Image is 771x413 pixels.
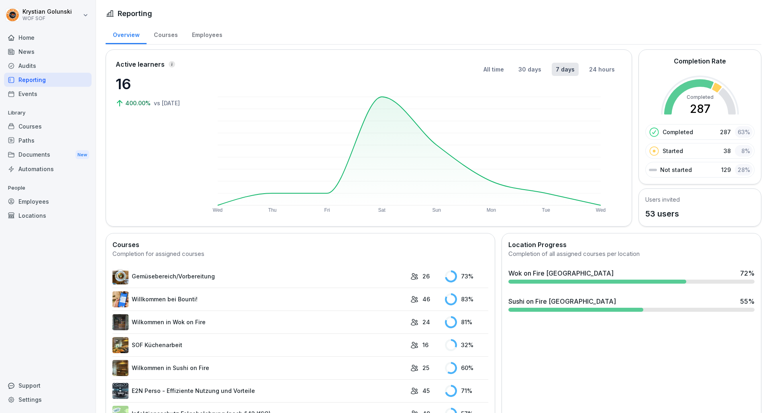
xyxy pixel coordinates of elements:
[106,24,147,44] a: Overview
[585,63,619,76] button: 24 hours
[645,195,680,204] h5: Users invited
[4,119,92,133] a: Courses
[213,207,222,213] text: Wed
[112,337,406,353] a: SOF Küchenarbeit
[112,268,406,284] a: Gemüsebereich/Vorbereitung
[740,296,755,306] div: 55 %
[508,249,755,259] div: Completion of all assigned courses per location
[663,147,683,155] p: Started
[4,209,92,223] a: Locations
[508,296,616,306] div: Sushi on Fire [GEOGRAPHIC_DATA]
[514,63,545,76] button: 30 days
[720,128,731,136] p: 287
[378,207,386,213] text: Sat
[508,268,614,278] div: Wok on Fire [GEOGRAPHIC_DATA]
[735,164,753,176] div: 28 %
[268,207,277,213] text: Thu
[112,360,128,376] img: jook2ljct6s7hv0socqqsc2i.png
[147,24,185,44] a: Courses
[118,8,152,19] h1: Reporting
[660,166,692,174] p: Not started
[154,99,180,107] p: vs [DATE]
[445,385,488,397] div: 71 %
[645,208,680,220] p: 53 users
[112,291,406,307] a: Willkommen bei Bounti!
[112,337,128,353] img: tqwtw9r94l6pcd0yz7rr6nlj.png
[735,126,753,138] div: 63 %
[4,31,92,45] a: Home
[487,207,496,213] text: Mon
[324,207,330,213] text: Fri
[4,162,92,176] a: Automations
[112,249,488,259] div: Completion for assigned courses
[479,63,508,76] button: All time
[4,194,92,209] a: Employees
[422,386,430,395] p: 45
[422,295,430,303] p: 46
[112,383,128,399] img: z4l2p5u7mlag07iojkgd495z.png
[185,24,229,44] a: Employees
[445,270,488,282] div: 73 %
[445,293,488,305] div: 83 %
[724,147,731,155] p: 38
[663,128,693,136] p: Completed
[22,8,72,15] p: Krystian Golunski
[75,150,89,159] div: New
[508,240,755,249] h2: Location Progress
[422,364,429,372] p: 25
[112,240,488,249] h2: Courses
[432,207,441,213] text: Sun
[422,341,428,349] p: 16
[542,207,551,213] text: Tue
[4,147,92,162] div: Documents
[422,318,430,326] p: 24
[4,393,92,407] a: Settings
[596,207,606,213] text: Wed
[505,293,758,315] a: Sushi on Fire [GEOGRAPHIC_DATA]55%
[721,166,731,174] p: 129
[445,316,488,328] div: 81 %
[116,73,196,95] p: 16
[4,106,92,119] p: Library
[4,147,92,162] a: DocumentsNew
[740,268,755,278] div: 72 %
[112,291,128,307] img: xh3bnih80d1pxcetv9zsuevg.png
[4,182,92,194] p: People
[4,378,92,393] div: Support
[112,383,406,399] a: E2N Perso - Effiziente Nutzung und Vorteile
[674,56,726,66] h2: Completion Rate
[112,314,406,330] a: Wilkommen in Wok on Fire
[22,16,72,21] p: WOF SOF
[116,59,165,69] p: Active learners
[4,73,92,87] a: Reporting
[505,265,758,287] a: Wok on Fire [GEOGRAPHIC_DATA]72%
[125,99,152,107] p: 400.00%
[445,339,488,351] div: 32 %
[4,87,92,101] a: Events
[735,145,753,157] div: 8 %
[552,63,579,76] button: 7 days
[4,133,92,147] a: Paths
[112,314,128,330] img: lx2igcgni9d4l000isjalaip.png
[112,268,128,284] img: t9bprv5h1a314rxrkj0f2e0c.png
[4,59,92,73] a: Audits
[112,360,406,376] a: Wilkommen in Sushi on Fire
[4,45,92,59] a: News
[445,362,488,374] div: 60 %
[422,272,430,280] p: 26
